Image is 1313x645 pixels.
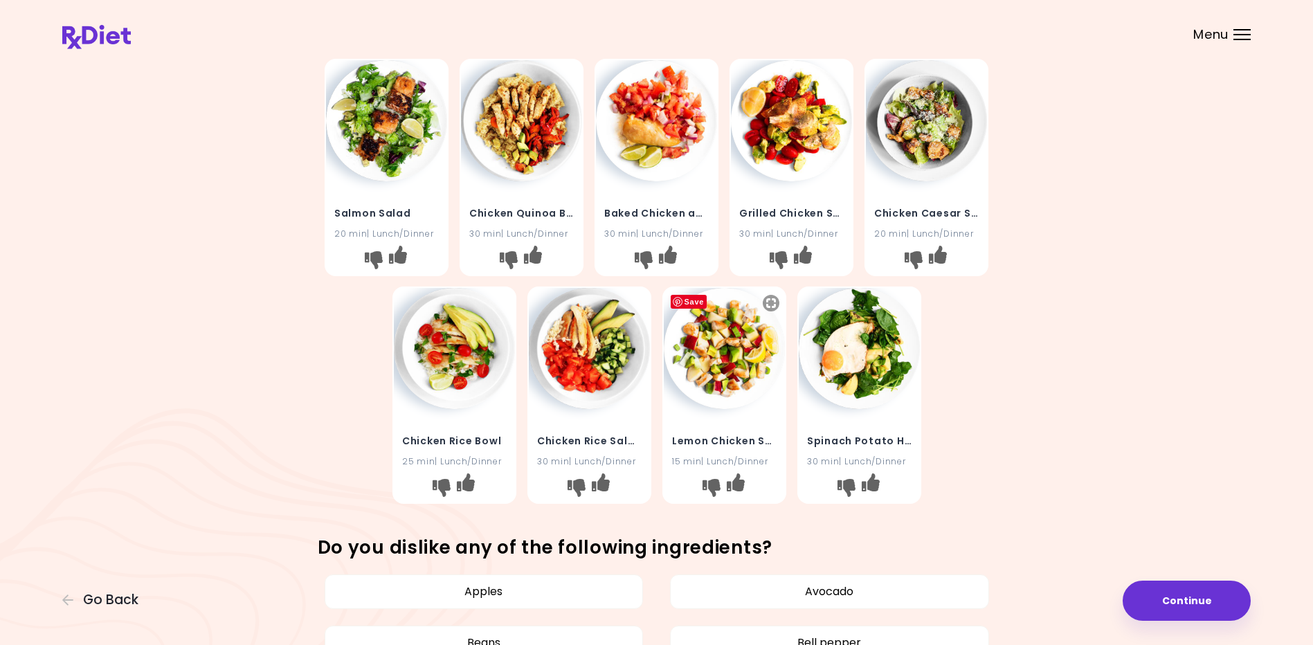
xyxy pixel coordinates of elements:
div: 30 min | Lunch/Dinner [604,227,709,240]
h4: Baked Chicken and Salsa [604,202,709,224]
span: Save [671,295,707,309]
button: I don't like this recipe [363,248,385,271]
button: I like this recipe [792,248,814,271]
button: I don't like this recipe [835,477,857,499]
div: 30 min | Lunch/Dinner [469,227,574,240]
button: I don't like this recipe [903,248,925,271]
h4: Grilled Chicken Salad [739,202,844,224]
span: Menu [1193,28,1229,41]
button: I like this recipe [724,477,746,499]
button: I don't like this recipe [633,248,655,271]
button: I don't like this recipe [498,248,520,271]
h4: Salmon Salad [334,202,439,224]
div: 30 min | Lunch/Dinner [807,455,912,469]
button: I like this recipe [454,477,476,499]
button: I like this recipe [589,477,611,499]
div: 30 min | Lunch/Dinner [537,455,642,469]
h4: Spinach Potato Hash [807,430,912,453]
div: 30 min | Lunch/Dinner [739,227,844,240]
button: Apples [325,574,644,609]
h4: Chicken Caesar Salad [874,202,979,224]
h4: Chicken Rice Bowl [402,430,507,453]
button: I like this recipe [657,248,679,271]
button: I don't like this recipe [430,477,452,499]
button: I like this recipe [522,248,544,271]
div: 25 min | Lunch/Dinner [402,455,507,469]
div: 20 min | Lunch/Dinner [874,227,979,240]
div: 20 min | Lunch/Dinner [334,227,439,240]
button: Go Back [62,592,145,608]
span: Go Back [83,592,138,608]
h4: Chicken Rice Salad [537,430,642,453]
button: I don't like this recipe [565,477,587,499]
h3: Do you dislike any of the following ingredients? [318,537,996,559]
button: Avocado [670,574,989,609]
h4: Chicken Quinoa Bowl [469,202,574,224]
button: I don't like this recipe [768,248,790,271]
img: RxDiet [62,25,131,49]
div: 15 min | Lunch/Dinner [672,455,777,469]
button: I like this recipe [927,248,949,271]
button: I like this recipe [859,477,881,499]
button: Continue [1123,581,1251,621]
h4: Lemon Chicken Salad [672,430,777,453]
button: I don't like this recipe [700,477,722,499]
button: I like this recipe [387,248,409,271]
